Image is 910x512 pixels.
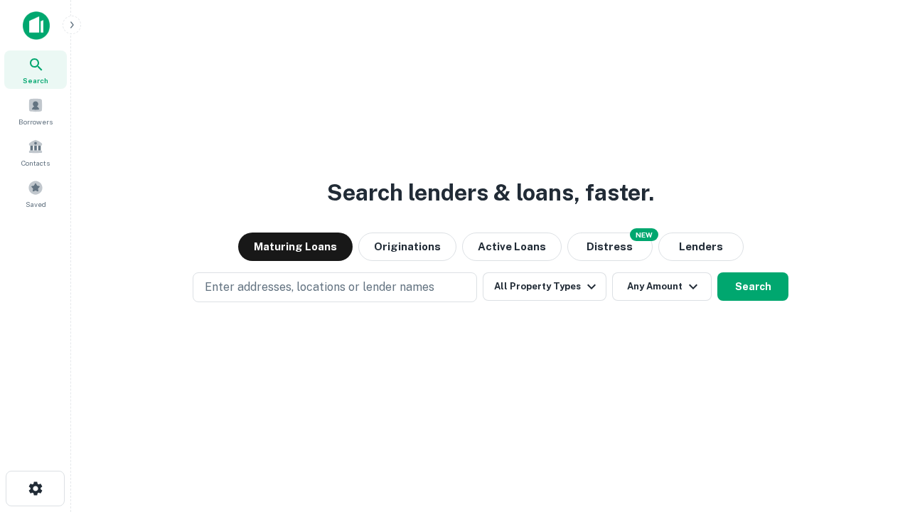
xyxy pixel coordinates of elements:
[26,198,46,210] span: Saved
[839,398,910,466] iframe: Chat Widget
[483,272,606,301] button: All Property Types
[21,157,50,169] span: Contacts
[18,116,53,127] span: Borrowers
[23,11,50,40] img: capitalize-icon.png
[612,272,712,301] button: Any Amount
[567,233,653,261] button: Search distressed loans with lien and other non-mortgage details.
[658,233,744,261] button: Lenders
[4,174,67,213] a: Saved
[205,279,434,296] p: Enter addresses, locations or lender names
[238,233,353,261] button: Maturing Loans
[4,50,67,89] a: Search
[193,272,477,302] button: Enter addresses, locations or lender names
[462,233,562,261] button: Active Loans
[23,75,48,86] span: Search
[4,92,67,130] a: Borrowers
[327,176,654,210] h3: Search lenders & loans, faster.
[358,233,456,261] button: Originations
[630,228,658,241] div: NEW
[4,133,67,171] a: Contacts
[717,272,788,301] button: Search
